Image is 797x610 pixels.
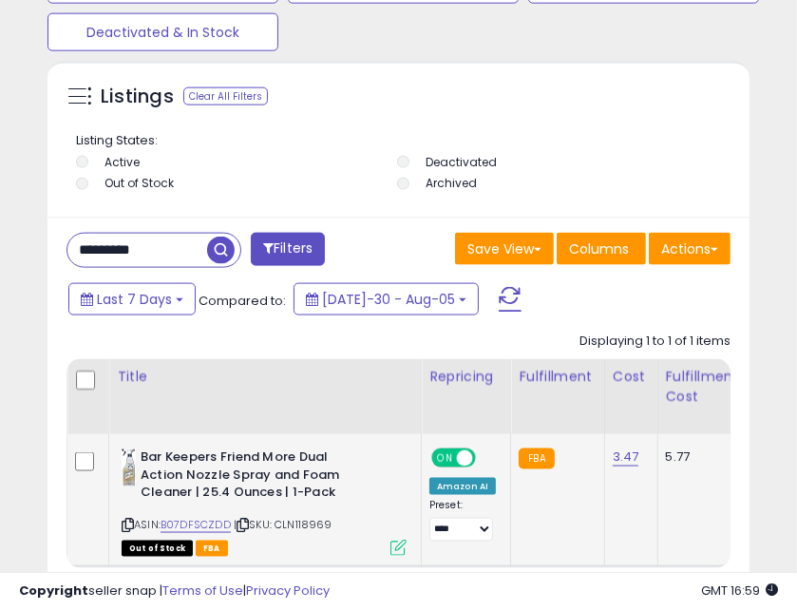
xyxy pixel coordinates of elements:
p: Listing States: [76,132,726,150]
label: Active [104,154,140,170]
a: Terms of Use [162,581,243,600]
span: | SKU: CLN118969 [234,517,332,532]
button: Filters [251,233,325,266]
label: Out of Stock [104,175,174,191]
label: Deactivated [426,154,497,170]
span: [DATE]-30 - Aug-05 [322,290,455,309]
img: 41UOTzAfz1L._SL40_.jpg [122,448,136,486]
button: [DATE]-30 - Aug-05 [294,283,479,315]
div: ASIN: [122,448,407,554]
div: Fulfillment Cost [666,367,739,407]
span: FBA [196,541,228,557]
button: Last 7 Days [68,283,196,315]
a: Privacy Policy [246,581,330,600]
a: B07DFSCZDD [161,517,231,533]
button: Actions [649,233,731,265]
button: Deactivated & In Stock [47,13,278,51]
div: Fulfillment [519,367,596,387]
span: 2025-08-13 16:59 GMT [701,581,778,600]
h5: Listings [101,84,174,110]
span: OFF [473,450,503,467]
div: Amazon AI [429,478,496,495]
div: 5.77 [666,448,732,466]
div: Cost [613,367,650,387]
div: Preset: [429,499,496,542]
button: Save View [455,233,554,265]
span: Columns [569,239,629,258]
div: Repricing [429,367,503,387]
span: All listings that are currently out of stock and unavailable for purchase on Amazon [122,541,193,557]
button: Columns [557,233,646,265]
strong: Copyright [19,581,88,600]
small: FBA [519,448,554,469]
label: Archived [426,175,477,191]
div: seller snap | | [19,582,330,600]
a: 3.47 [613,448,639,467]
span: ON [433,450,457,467]
div: Displaying 1 to 1 of 1 items [579,333,731,351]
span: Last 7 Days [97,290,172,309]
div: Title [117,367,413,387]
div: Clear All Filters [183,87,268,105]
b: Bar Keepers Friend More Dual Action Nozzle Spray and Foam Cleaner | 25.4 Ounces | 1-Pack [141,448,371,506]
span: Compared to: [199,292,286,310]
